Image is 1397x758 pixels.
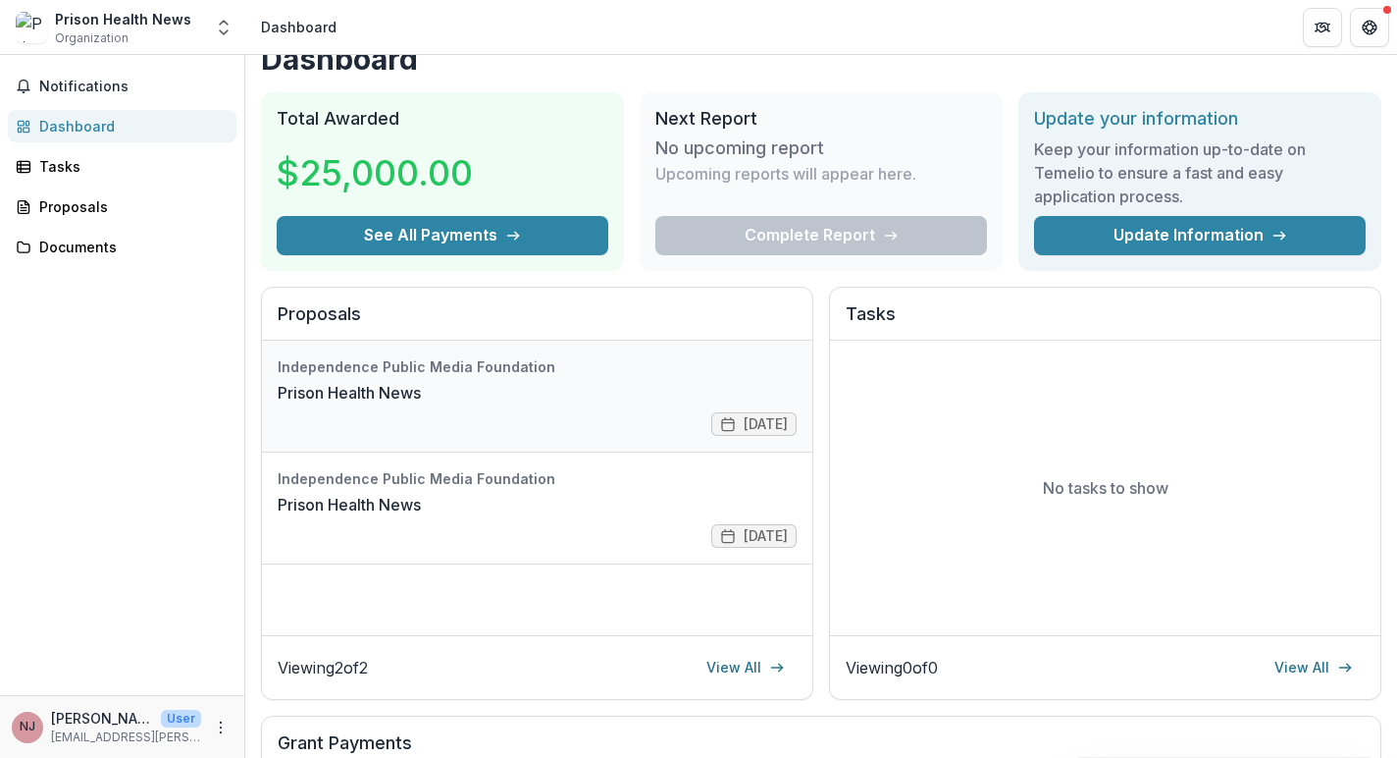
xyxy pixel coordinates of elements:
h1: Dashboard [261,41,1381,77]
p: Upcoming reports will appear here. [655,162,916,186]
p: [PERSON_NAME] [51,708,153,729]
a: View All [1263,652,1365,683]
h2: Tasks [846,303,1365,341]
p: [EMAIL_ADDRESS][PERSON_NAME][DOMAIN_NAME] [51,729,201,746]
p: Viewing 0 of 0 [846,656,938,679]
h3: No upcoming report [655,137,824,159]
div: Dashboard [39,116,221,136]
h2: Update your information [1034,108,1366,130]
nav: breadcrumb [253,13,344,41]
div: Prison Health News [55,9,191,29]
a: Prison Health News [278,493,421,516]
div: Documents [39,237,221,257]
p: No tasks to show [1043,476,1168,500]
button: More [209,716,233,739]
a: Documents [8,231,236,263]
h3: $25,000.00 [277,146,473,199]
button: Open entity switcher [210,8,237,47]
div: Dashboard [261,17,336,37]
p: User [161,710,201,728]
button: See All Payments [277,216,608,255]
div: Tasks [39,156,221,177]
div: Proposals [39,196,221,217]
div: Natasha Joglekar [20,721,35,733]
button: Notifications [8,71,236,102]
a: Proposals [8,190,236,223]
h2: Total Awarded [277,108,608,130]
a: Update Information [1034,216,1366,255]
a: Dashboard [8,110,236,142]
span: Notifications [39,79,229,95]
img: Prison Health News [16,12,47,43]
h3: Keep your information up-to-date on Temelio to ensure a fast and easy application process. [1034,137,1366,208]
a: Prison Health News [278,381,421,405]
h2: Next Report [655,108,987,130]
span: Organization [55,29,129,47]
h2: Proposals [278,303,797,341]
button: Get Help [1350,8,1389,47]
a: View All [695,652,797,683]
a: Tasks [8,150,236,183]
p: Viewing 2 of 2 [278,656,368,679]
button: Partners [1303,8,1342,47]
